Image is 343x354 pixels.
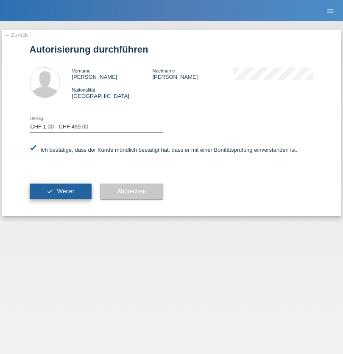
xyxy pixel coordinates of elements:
[4,32,28,38] a: ← Zurück
[57,188,74,195] span: Weiter
[152,68,175,73] span: Nachname
[326,7,335,15] i: menu
[322,8,339,13] a: menu
[30,184,92,200] button: check Weiter
[72,68,91,73] span: Vorname
[47,188,53,195] i: check
[72,67,153,80] div: [PERSON_NAME]
[72,86,153,99] div: [GEOGRAPHIC_DATA]
[30,147,298,153] label: Ich bestätige, dass der Kunde mündlich bestätigt hat, dass er mit einer Bonitätsprüfung einversta...
[30,44,314,55] h1: Autorisierung durchführen
[72,87,95,92] span: Nationalität
[117,188,146,195] span: Abbrechen
[152,67,233,80] div: [PERSON_NAME]
[100,184,163,200] button: Abbrechen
